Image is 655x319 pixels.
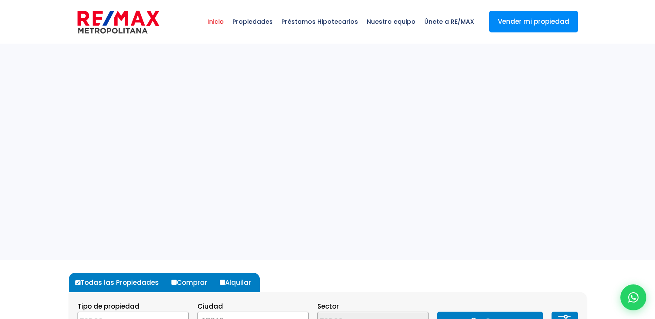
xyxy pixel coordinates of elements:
img: remax-metropolitana-logo [77,9,159,35]
span: Propiedades [228,9,277,35]
span: Inicio [203,9,228,35]
span: Tipo de propiedad [77,302,139,311]
input: Comprar [171,280,177,285]
span: Ciudad [197,302,223,311]
input: Alquilar [220,280,225,285]
span: Únete a RE/MAX [420,9,478,35]
label: Alquilar [218,273,260,292]
input: Todas las Propiedades [75,280,81,285]
a: Vender mi propiedad [489,11,578,32]
label: Todas las Propiedades [73,273,168,292]
span: Préstamos Hipotecarios [277,9,362,35]
span: Sector [317,302,339,311]
label: Comprar [169,273,216,292]
span: Nuestro equipo [362,9,420,35]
